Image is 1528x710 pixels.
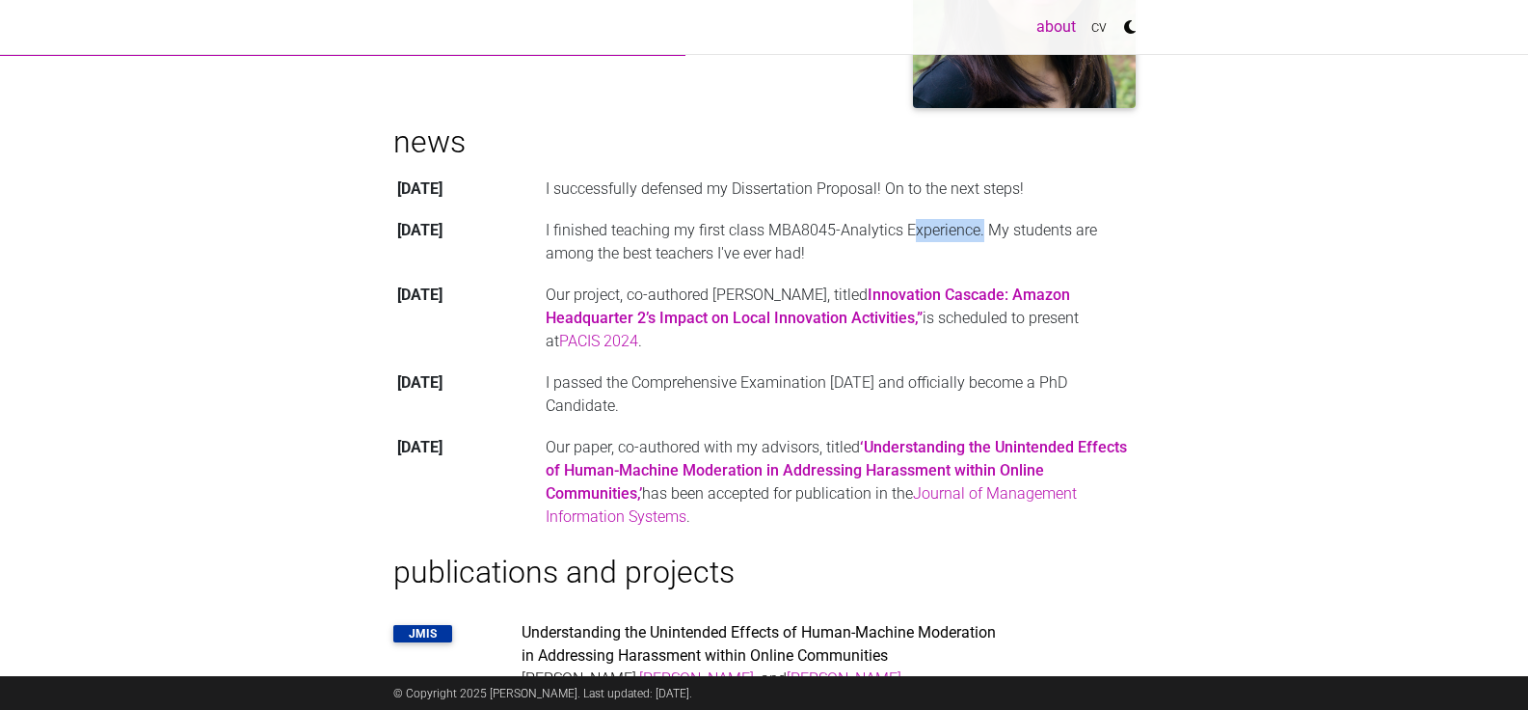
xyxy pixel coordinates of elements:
[409,627,437,641] a: JMIS
[542,275,1136,363] td: Our project, co-authored [PERSON_NAME], titled is scheduled to present at .
[639,669,754,689] a: [PERSON_NAME]
[1084,8,1114,46] a: cv
[393,209,542,274] th: [DATE]
[542,168,1136,209] td: I successfully defensed my Dissertation Proposal! On to the next steps!
[787,669,901,689] a: [PERSON_NAME]
[393,427,542,538] th: [DATE]
[559,332,638,350] a: PACIS 2024
[393,275,542,363] th: [DATE]
[1029,8,1084,46] a: about
[542,427,1136,538] td: Our paper, co-authored with my advisors, titled has been accepted for publication in the .
[546,438,1127,503] a: ‘Understanding the Unintended Effects of Human-Machine Moderation in Addressing Harassment within...
[393,123,466,160] a: news
[542,363,1136,427] td: I passed the Comprehensive Examination [DATE] and officially become a PhD Candidate.
[522,669,636,689] em: [PERSON_NAME]
[393,363,542,427] th: [DATE]
[393,168,542,209] th: [DATE]
[393,554,735,590] a: publications and projects
[379,676,1150,710] div: © Copyright 2025 [PERSON_NAME]. Last updated: [DATE].
[522,668,1006,691] div: , , and
[522,621,1006,668] div: Understanding the Unintended Effects of Human-Machine Moderation in Addressing Harassment within ...
[542,209,1136,274] td: I finished teaching my first class MBA8045-Analytics Experience. My students are among the best t...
